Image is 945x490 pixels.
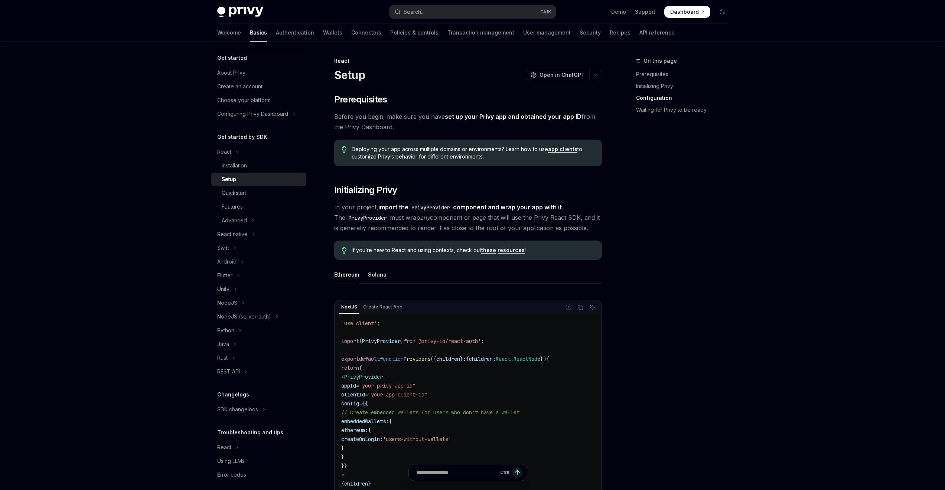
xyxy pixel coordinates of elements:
[334,94,387,105] span: Prerequisites
[636,92,734,104] a: Configuration
[341,356,359,362] span: export
[356,382,359,389] span: =
[217,147,231,156] div: React
[211,365,306,378] button: Toggle REST API section
[211,296,306,310] button: Toggle NodeJS section
[334,111,602,132] span: Before you begin, make sure you have from the Privy Dashboard.
[345,214,390,222] code: PrivyProvider
[341,338,359,344] span: import
[341,373,344,380] span: <
[217,405,258,414] div: SDK changelogs
[610,24,630,42] a: Recipes
[211,454,306,468] a: Using LLMs
[217,353,228,362] div: Rust
[217,298,237,307] div: NodeJS
[361,303,405,311] div: Create React App
[250,24,267,42] a: Basics
[636,68,734,80] a: Prerequisites
[404,7,424,16] div: Search...
[362,400,365,407] span: {
[390,24,439,42] a: Policies & controls
[447,24,514,42] a: Transaction management
[211,403,306,416] button: Toggle SDK changelogs section
[359,356,380,362] span: default
[664,6,710,18] a: Dashboard
[211,441,306,454] button: Toggle React section
[217,133,267,141] h5: Get started by SDK
[211,66,306,79] a: About Privy
[580,24,601,42] a: Security
[420,214,430,221] em: any
[217,24,241,42] a: Welcome
[463,356,466,362] span: :
[341,391,365,398] span: clientId
[222,202,243,211] div: Features
[540,9,551,15] span: Ctrl K
[344,373,383,380] span: PrivyProvider
[217,428,283,437] h5: Troubleshooting and tips
[390,5,556,19] button: Open search
[211,228,306,241] button: Toggle React native section
[540,356,546,362] span: })
[217,230,248,239] div: React native
[211,173,306,186] a: Setup
[222,189,246,197] div: Quickstart
[341,427,368,434] span: ethereum:
[334,68,365,82] h1: Setup
[211,200,306,213] a: Features
[341,445,344,451] span: }
[211,80,306,93] a: Create an account
[540,71,585,79] span: Open in ChatGPT
[359,338,362,344] span: {
[342,146,347,153] svg: Tip
[334,184,397,196] span: Initializing Privy
[211,107,306,121] button: Toggle Configuring Privy Dashboard section
[498,247,525,254] a: resources
[276,24,314,42] a: Authentication
[211,324,306,337] button: Toggle Python section
[339,303,359,311] div: NextJS
[217,443,231,452] div: React
[217,244,229,252] div: Swift
[368,266,387,283] div: Solana
[217,110,288,118] div: Configuring Privy Dashboard
[643,56,677,65] span: On this page
[481,338,484,344] span: ;
[342,247,347,254] svg: Tip
[217,96,271,105] div: Choose your platform
[217,7,263,17] img: dark logo
[481,247,496,254] a: these
[365,391,368,398] span: =
[445,113,581,121] a: set up your Privy app and obtained your app ID
[341,400,359,407] span: config
[217,367,240,376] div: REST API
[416,464,497,481] input: Ask a question...
[217,312,271,321] div: NodeJS (server-auth)
[365,400,368,407] span: {
[401,338,404,344] span: }
[512,467,522,478] button: Send message
[217,271,232,280] div: Flutter
[416,338,481,344] span: '@privy-io/react-auth'
[211,351,306,365] button: Toggle Rust section
[408,203,453,212] code: PrivyProvider
[341,418,389,425] span: embeddedWallets:
[217,470,246,479] div: Error codes
[352,246,594,254] span: If you’re new to React and using contexts, check out !
[523,24,571,42] a: User management
[211,310,306,323] button: Toggle NodeJS (server-auth) section
[635,8,655,16] a: Support
[341,454,344,460] span: }
[341,436,383,442] span: createOnLogin:
[466,356,469,362] span: {
[380,356,404,362] span: function
[334,57,602,65] div: React
[217,340,229,349] div: Java
[404,356,430,362] span: Providers
[362,338,401,344] span: PrivyProvider
[670,8,699,16] span: Dashboard
[548,146,577,153] a: app clients
[493,356,496,362] span: :
[514,356,540,362] span: ReactNode
[211,159,306,172] a: Installation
